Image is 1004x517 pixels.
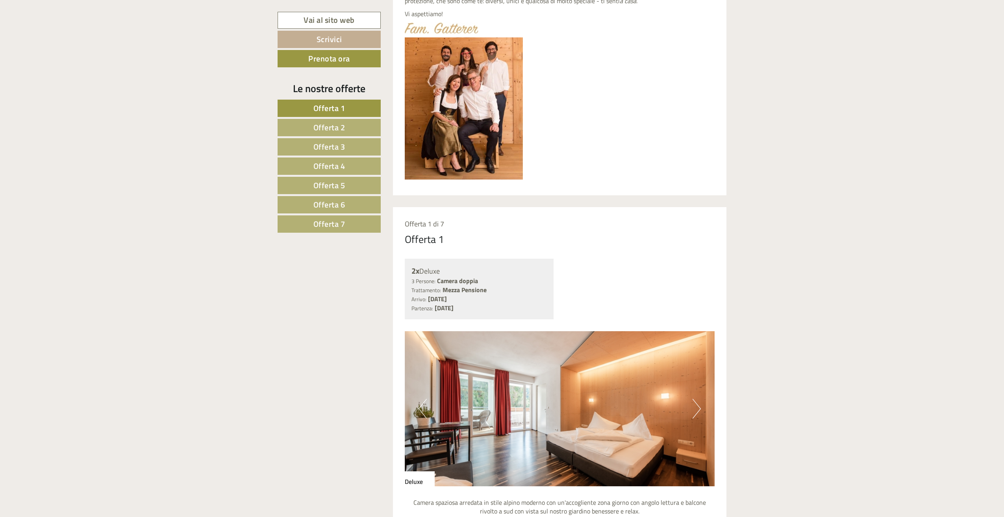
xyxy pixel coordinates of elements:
[313,179,345,191] span: Offerta 5
[313,160,345,172] span: Offerta 4
[278,31,381,48] a: Scrivici
[405,37,523,180] img: image
[411,286,441,294] small: Trattamento:
[435,303,454,313] b: [DATE]
[278,12,381,29] a: Vai al sito web
[428,294,447,304] b: [DATE]
[405,219,444,229] span: Offerta 1 di 7
[411,265,547,277] div: Deluxe
[405,331,715,486] img: image
[411,304,433,312] small: Partenza:
[437,276,478,285] b: Camera doppia
[405,471,435,486] div: Deluxe
[278,50,381,67] a: Prenota ora
[313,121,345,133] span: Offerta 2
[405,9,715,19] p: Vi aspettiamo!
[411,265,419,277] b: 2x
[313,198,345,211] span: Offerta 6
[313,141,345,153] span: Offerta 3
[411,295,426,303] small: Arrivo:
[693,399,701,419] button: Next
[443,285,487,295] b: Mezza Pensione
[313,102,345,114] span: Offerta 1
[419,399,427,419] button: Previous
[411,277,435,285] small: 3 Persone:
[278,81,381,96] div: Le nostre offerte
[405,232,444,246] div: Offerta 1
[405,22,478,33] img: image
[313,218,345,230] span: Offerta 7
